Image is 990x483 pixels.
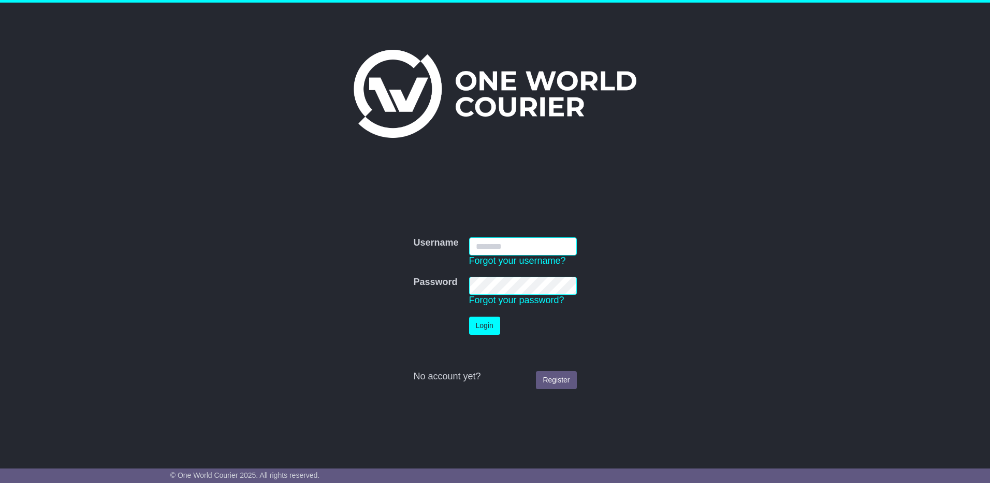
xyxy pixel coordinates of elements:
[354,50,636,138] img: One World
[536,371,576,389] a: Register
[413,277,457,288] label: Password
[170,471,320,479] span: © One World Courier 2025. All rights reserved.
[413,237,458,249] label: Username
[469,255,566,266] a: Forgot your username?
[413,371,576,382] div: No account yet?
[469,317,500,335] button: Login
[469,295,564,305] a: Forgot your password?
